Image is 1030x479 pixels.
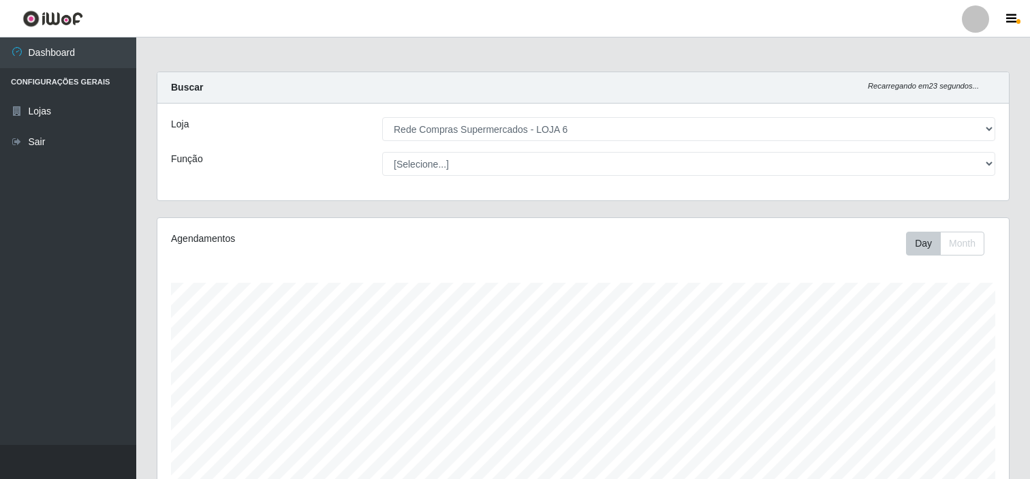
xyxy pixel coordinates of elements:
img: CoreUI Logo [22,10,83,27]
label: Loja [171,117,189,132]
div: Toolbar with button groups [906,232,995,256]
strong: Buscar [171,82,203,93]
div: Agendamentos [171,232,503,246]
div: First group [906,232,984,256]
button: Month [940,232,984,256]
i: Recarregando em 23 segundos... [868,82,979,90]
label: Função [171,152,203,166]
button: Day [906,232,941,256]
